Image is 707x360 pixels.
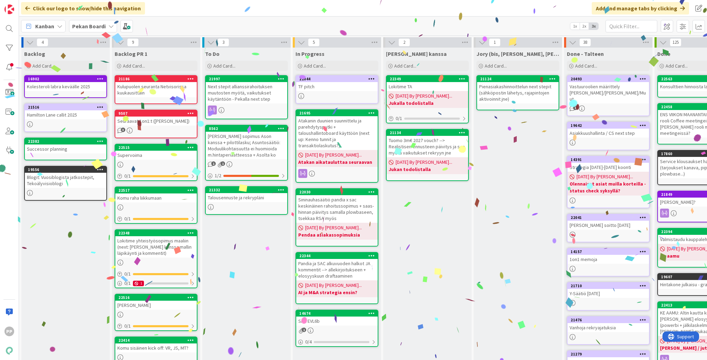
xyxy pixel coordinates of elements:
span: Add Card... [32,63,55,69]
div: Seuraavat 1on1:t ([PERSON_NAME]) [115,117,197,126]
a: 22344Pandia ja SAC alkuvuoden halkot JA kommentit --> allekirjoitukseen + elosyyskuun draftaamine... [296,252,378,304]
a: 22348Lokitime yhteistyösopimus maaliin (next: [PERSON_NAME] kanssa mallin läpikäynti ja kommentit... [115,229,197,288]
a: 21124Pienasiakashinnoittelun next stepit (sähköpostin lähetys, rajapintojen aktivoinnit jne) [476,75,559,110]
img: Visit kanbanzone.com [4,4,14,14]
a: 16902Kolesteroli labra keväälle 2025 [24,75,107,98]
div: 22348Lokitime yhteistyösopimus maaliin (next: [PERSON_NAME] kanssa mallin läpikäynti ja kommentit) [115,230,197,258]
div: 22517Komu raha liikkumaan [115,187,197,202]
div: 22349Lokitime TA [387,76,468,91]
span: 0 / 1 [124,172,131,180]
span: [DATE] By [PERSON_NAME]... [577,173,633,180]
span: 0 / 1 [124,215,131,222]
div: Y-Säätiö [DATE] [568,289,649,298]
div: 19556 [25,167,106,173]
div: 22044 [299,77,378,81]
span: [DATE] By [PERSON_NAME]... [396,92,452,100]
a: 21134Tuomo 3m€ 2027 vouch? --> Realistisen ennusteen päivitys ja sen myötä vaikutukset rekryyn jn... [386,129,469,181]
div: 20493 [571,77,649,81]
div: Successor planning [25,144,106,153]
div: 21710 [568,283,649,289]
div: Pienasiakashinnoittelun next stepit (sähköpostin lähetys, rajapintojen aktivoinnit jne) [477,82,559,103]
div: 1on1 memoja [568,255,649,264]
div: 20493 [568,76,649,82]
span: 4 [37,38,48,47]
span: 2x [580,23,589,30]
div: 21695 [299,111,378,116]
div: 21279 [571,352,649,357]
div: [PERSON_NAME] sopimus Ason kanssa + pilottilasku; Asuntosäätiö: Moduulikohtaisuutta ei huomioida ... [206,132,287,159]
span: Support [14,1,31,9]
div: 21134 [387,130,468,136]
div: 1 [133,281,144,286]
div: 22041[PERSON_NAME] soitto [DATE] [568,214,649,230]
div: Add and manage tabs by clicking [592,2,689,14]
div: Blogit: Vuosiblogista jatkostepit, Tekoälyvisioblogi [25,173,106,188]
div: SAC EVL6b [296,317,378,326]
div: 14391 [571,157,649,162]
span: 0 / 1 [124,280,131,287]
div: 9507Seuraavat 1on1:t ([PERSON_NAME]) [115,110,197,126]
a: 9507Seuraavat 1on1:t ([PERSON_NAME]) [115,110,197,138]
span: 1x [570,23,580,30]
b: Olennaiset asiat muilla korteilla - status check syksyllä? [570,180,647,194]
div: Komu raha liikkumaan [115,193,197,202]
span: Add Card... [213,63,235,69]
div: 21124 [477,76,559,82]
div: [PERSON_NAME] soitto [DATE] [568,221,649,230]
div: 14674 [296,310,378,317]
div: 21134 [390,130,468,135]
b: Pekan Boardi [72,23,106,30]
a: 14674SAC EVL6b0/4 [296,310,378,347]
div: 21997 [206,76,287,82]
div: 22344 [299,253,378,258]
div: 0/11 [115,279,197,288]
div: 14157 [568,249,649,255]
div: 21332Talousennuste ja rekrypläni [206,187,287,202]
div: 22349 [387,76,468,82]
span: [DATE] By [PERSON_NAME]... [305,224,362,231]
a: 22516[PERSON_NAME]0/1 [115,294,197,331]
div: 16902 [25,76,106,82]
a: 21695Atakanin duunien suunnittelu ja parehdytysputki + taloushallintoboard käyttöön (next up: Ken... [296,109,378,183]
div: 22348 [115,230,197,236]
div: 21516 [28,105,106,110]
div: 21186 [118,77,197,81]
div: Tuomo 3m€ 2027 vouch? --> Realistisen ennusteen päivitys ja sen myötä vaikutukset rekryyn jne [387,136,468,157]
a: 22517Komu raha liikkumaan0/1 [115,187,197,224]
span: Done - Talteen [567,50,604,57]
div: 21332 [206,187,287,193]
div: 22349 [390,77,468,81]
span: 0 / 1 [124,270,131,278]
div: 21124 [480,77,559,81]
a: 21516Hamilton Lane callit 2025 [24,103,107,132]
div: 21476 [571,318,649,322]
span: 0 / 1 [124,322,131,330]
div: 9507 [115,110,197,117]
div: 22382 [25,138,106,144]
div: Strategia [DATE]-[DATE] koonti [568,163,649,172]
div: 22344 [296,253,378,259]
div: Pandia ja SAC alkuvuoden halkot JA kommentit --> allekirjoitukseen + elosyyskuun draftaaminen [296,259,378,280]
div: 21332 [209,188,287,192]
span: Backlog [24,50,45,57]
div: 21476Vanhoja rekryajatuksia [568,317,649,332]
div: Supervoima [115,151,197,160]
div: 14674SAC EVL6b [296,310,378,326]
div: Lokitime yhteistyösopimus maaliin (next: [PERSON_NAME] kanssa mallin läpikäynti ja kommentit) [115,236,197,258]
a: 19556Blogit: Vuosiblogista jatkostepit, Tekoälyvisioblogi [24,166,107,201]
div: 21710 [571,283,649,288]
div: 22030Sininauhasäätiö pandia x sac keskinäinen rahoitussopimus + saas-hinnan päivitys samalla plow... [296,189,378,223]
span: 3 [121,128,125,132]
span: Jukan kanssa [386,50,447,57]
div: 19642Asiakkuushallinta / CS next step [568,122,649,138]
div: Next stepit allianssirahoituksen muutosten myötä, vaikutukset käytäntöön - Pekalla next step [206,82,287,103]
div: 21710Y-Säätiö [DATE] [568,283,649,298]
div: 22515 [115,144,197,151]
a: 141571on1 memoja [567,248,650,277]
div: 21516Hamilton Lane callit 2025 [25,104,106,119]
div: 19556Blogit: Vuosiblogista jatkostepit, Tekoälyvisioblogi [25,167,106,188]
a: 21476Vanhoja rekryajatuksia [567,316,650,345]
div: 22030 [296,189,378,195]
div: 22382 [28,139,106,144]
a: 21332Talousennuste ja rekrypläni [205,186,288,215]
